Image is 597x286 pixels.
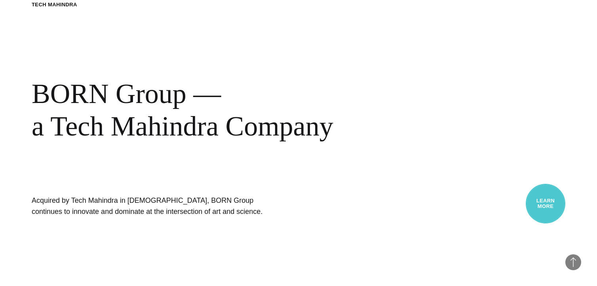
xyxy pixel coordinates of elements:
[32,1,77,9] div: Tech Mahindra
[526,184,565,223] a: Learn More
[32,195,269,217] h1: Acquired by Tech Mahindra in [DEMOGRAPHIC_DATA], BORN Group continues to innovate and dominate at...
[32,78,483,142] div: BORN Group — a Tech Mahindra Company
[565,254,581,270] button: Back to Top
